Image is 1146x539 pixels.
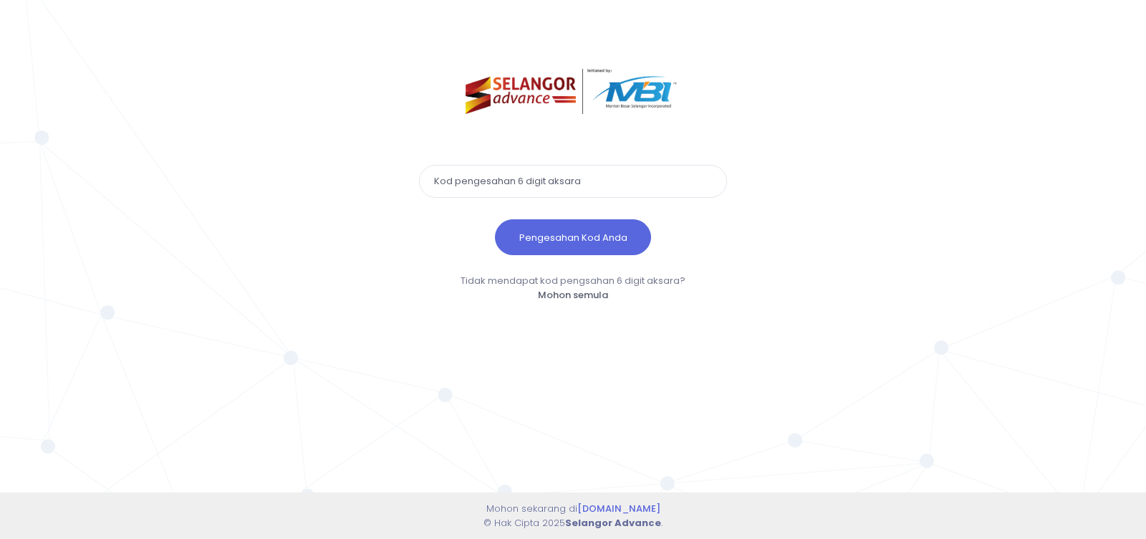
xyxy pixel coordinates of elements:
[419,165,727,198] input: Kod pengesahan 6 digit aksara
[577,502,660,515] a: [DOMAIN_NAME]
[565,516,661,530] strong: Selangor Advance
[466,69,681,114] img: selangor-advance.png
[461,274,685,287] span: Tidak mendapat kod pengsahan 6 digit aksara?
[495,219,651,255] button: Pengesahan Kod Anda
[538,288,608,302] a: Mohon semula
